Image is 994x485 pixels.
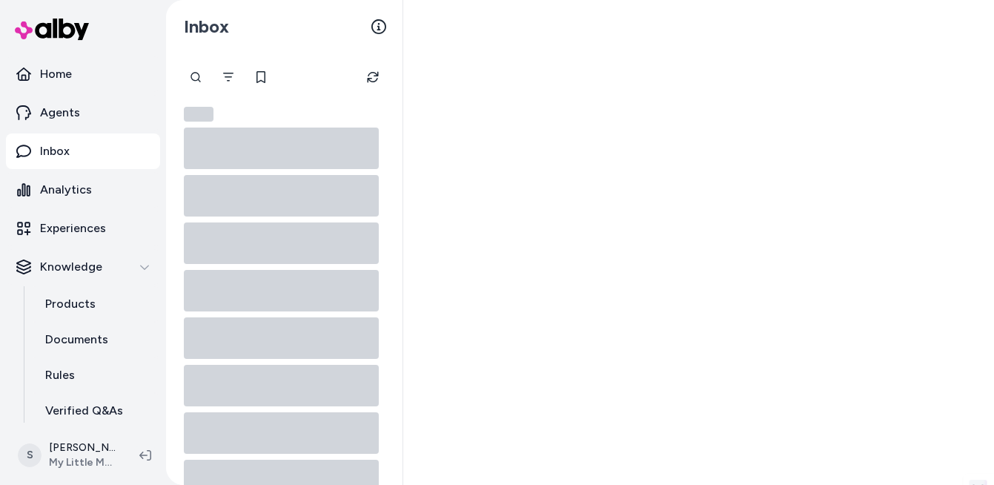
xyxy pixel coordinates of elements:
a: Agents [6,95,160,131]
p: Inbox [40,142,70,160]
a: Products [30,286,160,322]
button: Filter [213,62,243,92]
a: Home [6,56,160,92]
p: Home [40,65,72,83]
p: Rules [45,366,75,384]
img: alby Logo [15,19,89,40]
button: Refresh [358,62,388,92]
a: Inbox [6,133,160,169]
a: Experiences [6,211,160,246]
button: S[PERSON_NAME]My Little Magic Shop [9,432,127,479]
p: Knowledge [40,258,102,276]
p: Experiences [40,220,106,237]
p: Products [45,295,96,313]
a: Rules [30,357,160,393]
a: Analytics [6,172,160,208]
a: Verified Q&As [30,393,160,429]
p: Documents [45,331,108,349]
button: Knowledge [6,249,160,285]
p: Verified Q&As [45,402,123,420]
h2: Inbox [184,16,229,38]
span: My Little Magic Shop [49,455,116,470]
a: Documents [30,322,160,357]
span: S [18,443,42,467]
p: [PERSON_NAME] [49,441,116,455]
p: Agents [40,104,80,122]
p: Analytics [40,181,92,199]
